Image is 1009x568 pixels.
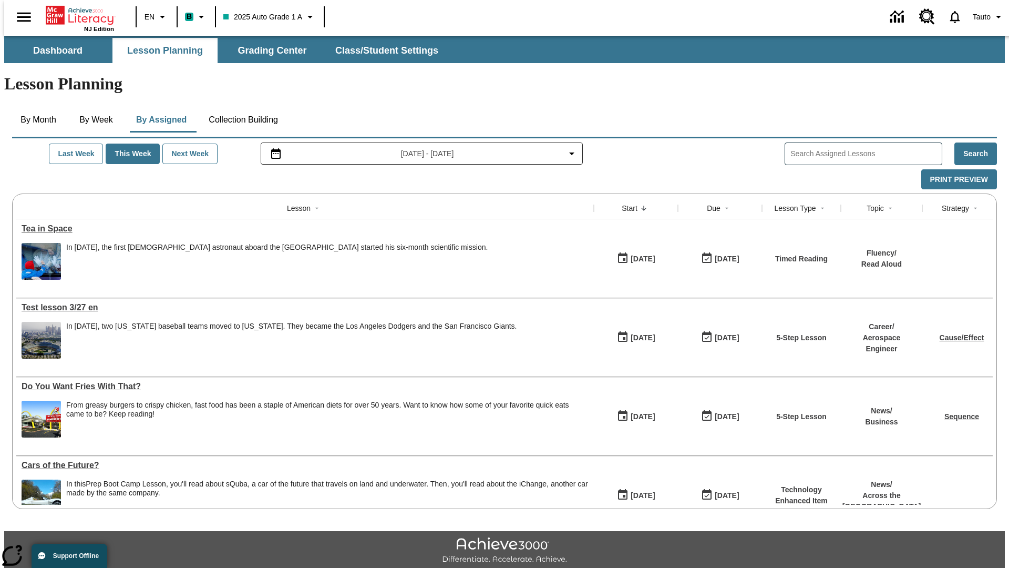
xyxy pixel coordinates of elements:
[66,480,589,498] div: In this
[622,203,637,214] div: Start
[66,322,517,359] div: In 1958, two New York baseball teams moved to California. They became the Los Angeles Dodgers and...
[861,259,902,270] p: Read Aloud
[22,243,61,280] img: An astronaut, the first from the United Kingdom to travel to the International Space Station, wav...
[33,45,83,57] span: Dashboard
[112,38,218,63] button: Lesson Planning
[84,26,114,32] span: NJ Edition
[66,322,517,331] div: In [DATE], two [US_STATE] baseball teams moved to [US_STATE]. They became the Los Angeles Dodgers...
[22,480,61,516] img: High-tech automobile treading water.
[720,202,733,215] button: Sort
[637,202,650,215] button: Sort
[53,552,99,560] span: Support Offline
[22,401,61,438] img: One of the first McDonald's stores, with the iconic red sign and golden arches.
[842,479,921,490] p: News /
[145,12,155,23] span: EN
[715,331,739,344] div: [DATE]
[219,7,321,26] button: Class: 2025 Auto Grade 1 A, Select your class
[865,405,898,417] p: News /
[66,480,589,516] span: In this Prep Boot Camp Lesson, you'll read about sQuba, a car of the future that travels on land ...
[631,489,655,502] div: [DATE]
[22,461,589,470] a: Cars of the Future? , Lessons
[697,407,743,427] button: 07/20/26: Last day the lesson can be accessed
[66,243,488,252] div: In [DATE], the first [DEMOGRAPHIC_DATA] astronaut aboard the [GEOGRAPHIC_DATA] started his six-mo...
[335,45,438,57] span: Class/Student Settings
[4,74,1005,94] h1: Lesson Planning
[4,36,1005,63] div: SubNavbar
[162,144,218,164] button: Next Week
[22,382,589,391] div: Do You Want Fries With That?
[223,12,302,23] span: 2025 Auto Grade 1 A
[181,7,212,26] button: Boost Class color is teal. Change class color
[776,411,827,422] p: 5-Step Lesson
[865,417,898,428] p: Business
[442,537,567,564] img: Achieve3000 Differentiate Accelerate Achieve
[327,38,447,63] button: Class/Student Settings
[187,10,192,23] span: B
[790,146,942,161] input: Search Assigned Lessons
[776,332,827,343] p: 5-Step Lesson
[944,412,979,421] a: Sequence
[774,203,816,214] div: Lesson Type
[631,331,655,344] div: [DATE]
[32,544,107,568] button: Support Offline
[200,107,286,133] button: Collection Building
[846,321,917,332] p: Career /
[5,38,110,63] button: Dashboard
[697,328,743,348] button: 07/31/26: Last day the lesson can be accessed
[220,38,325,63] button: Grading Center
[697,249,743,269] button: 10/12/25: Last day the lesson can be accessed
[697,485,743,505] button: 08/01/26: Last day the lesson can be accessed
[287,203,311,214] div: Lesson
[613,407,658,427] button: 07/14/25: First time the lesson was available
[49,144,103,164] button: Last Week
[66,401,589,438] div: From greasy burgers to crispy chicken, fast food has been a staple of American diets for over 50 ...
[265,147,579,160] button: Select the date range menu item
[842,490,921,512] p: Across the [GEOGRAPHIC_DATA]
[715,410,739,423] div: [DATE]
[22,322,61,359] img: Dodgers stadium.
[613,485,658,505] button: 07/01/25: First time the lesson was available
[4,38,448,63] div: SubNavbar
[106,144,160,164] button: This Week
[631,252,655,266] div: [DATE]
[631,410,655,423] div: [DATE]
[66,480,588,497] testabrev: Prep Boot Camp Lesson, you'll read about sQuba, a car of the future that travels on land and unde...
[775,253,828,265] p: Timed Reading
[238,45,306,57] span: Grading Center
[128,107,195,133] button: By Assigned
[22,303,589,312] div: Test lesson 3/27 en
[816,202,829,215] button: Sort
[22,303,589,312] a: Test lesson 3/27 en, Lessons
[70,107,122,133] button: By Week
[942,203,969,214] div: Strategy
[969,7,1009,26] button: Profile/Settings
[940,333,984,342] a: Cause/Effect
[969,202,982,215] button: Sort
[884,202,897,215] button: Sort
[46,4,114,32] div: Home
[565,147,578,160] svg: Collapse Date Range Filter
[66,401,589,419] div: From greasy burgers to crispy chicken, fast food has been a staple of American diets for over 50 ...
[846,332,917,354] p: Aerospace Engineer
[22,224,589,234] a: Tea in Space, Lessons
[715,489,739,502] div: [DATE]
[715,252,739,266] div: [DATE]
[861,248,902,259] p: Fluency /
[140,7,173,26] button: Language: EN, Select a language
[913,3,941,31] a: Resource Center, Will open in new tab
[954,143,997,165] button: Search
[8,2,39,33] button: Open side menu
[884,3,913,32] a: Data Center
[22,224,589,234] div: Tea in Space
[707,203,720,214] div: Due
[941,3,969,31] a: Notifications
[311,202,323,215] button: Sort
[867,203,884,214] div: Topic
[613,328,658,348] button: 07/21/25: First time the lesson was available
[22,382,589,391] a: Do You Want Fries With That?, Lessons
[66,243,488,280] div: In December 2015, the first British astronaut aboard the International Space Station started his ...
[973,12,991,23] span: Tauto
